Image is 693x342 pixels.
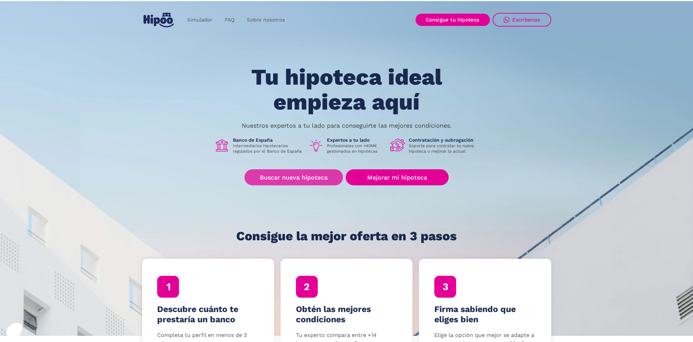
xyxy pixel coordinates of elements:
[142,10,176,30] a: home
[493,13,551,27] a: Escríbenos
[409,137,479,143] h1: Contratación y subrogación
[242,123,452,128] p: Nuestros expertos a tu lado para conseguirte las mejores condiciones.
[181,13,219,27] a: Simulador
[416,14,490,26] a: Consigue tu hipoteca
[327,137,385,143] h1: Expertos a tu lado
[409,143,479,154] p: Soporte para contratar tu nueva hipoteca o mejorar la actual
[157,304,259,325] h4: Descubre cuánto te prestaría un banco
[219,13,241,27] a: FAQ
[217,65,476,114] h1: Tu hipoteca ideal empieza aquí
[236,229,457,243] h1: Consigue la mejor oferta en 3 pasos
[296,304,397,325] h4: Obtén las mejores condiciones
[233,143,303,154] p: Intermediarios hipotecarios regulados por el Banco de España
[434,304,536,325] h4: Firma sabiendo que eliges bien
[512,17,540,23] div: Escríbenos
[241,13,291,27] a: Sobre nosotros
[346,169,448,185] a: Mejorar mi hipoteca
[327,143,385,154] p: Profesionales con +40M€ gestionados en hipotecas
[244,169,343,185] a: Buscar nueva hipoteca
[233,137,303,143] h1: Banco de España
